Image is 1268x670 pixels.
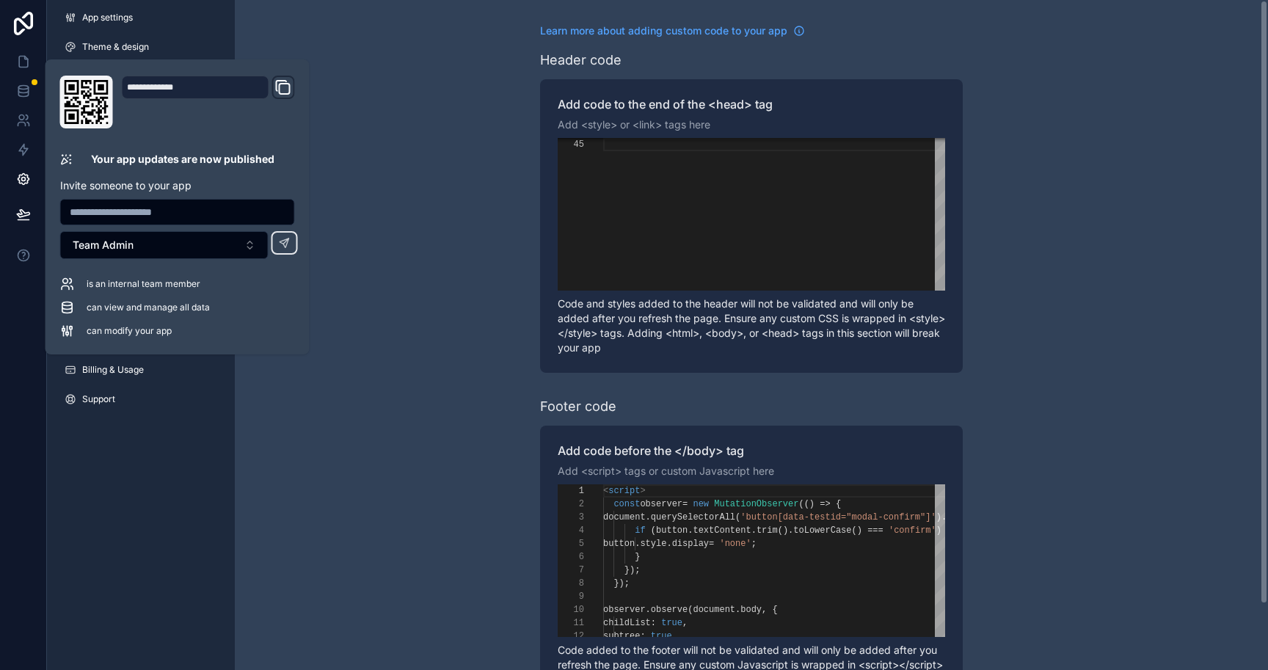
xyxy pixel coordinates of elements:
a: Support [53,387,229,411]
span: . [735,605,740,615]
span: button [603,539,635,549]
span: button [656,525,688,536]
div: 6 [558,550,584,564]
div: 3 [558,511,584,524]
span: }); [624,565,641,575]
div: 5 [558,537,584,550]
span: ( [735,512,740,522]
a: Learn more about adding custom code to your app [540,23,805,38]
span: (() [798,499,815,509]
span: observer [640,499,682,509]
span: App settings [82,12,133,23]
span: { [836,499,841,509]
span: } [635,552,640,562]
span: ; [751,539,757,549]
span: document [603,512,646,522]
span: , [682,618,688,628]
div: 9 [558,590,584,603]
a: Theme & design [53,35,229,59]
div: 10 [558,603,584,616]
span: . [666,539,671,549]
div: 1 [558,484,584,498]
a: Billing & Usage [53,358,229,382]
span: 'none' [719,539,751,549]
span: < [603,486,608,496]
div: 12 [558,630,584,643]
span: 'confirm' [889,525,936,536]
span: body [740,605,762,615]
span: document [693,605,735,615]
span: observer [603,605,646,615]
span: Support [82,393,115,405]
span: Team Admin [73,238,134,252]
p: Code and styles added to the header will not be validated and will only be added after you refres... [558,296,945,355]
div: Domain and Custom Link [122,76,295,128]
span: new [693,499,709,509]
div: 7 [558,564,584,577]
span: Billing & Usage [82,364,144,376]
span: MutationObserver [714,499,798,509]
div: 2 [558,498,584,511]
span: Theme & design [82,41,149,53]
span: = [709,539,714,549]
span: can modify your app [87,325,172,337]
span: : [640,631,645,641]
div: 8 [558,577,584,590]
span: true [661,618,682,628]
span: : [651,618,656,628]
span: = [682,499,688,509]
span: is an internal team member [87,278,200,290]
div: 45 [558,138,584,151]
span: toLowerCase [793,525,851,536]
span: => [820,499,830,509]
span: querySelectorAll [651,512,735,522]
span: }); [613,578,630,589]
span: ( [651,525,656,536]
span: . [646,512,651,522]
span: const [613,499,640,509]
textarea: Editor content;Press Alt+F1 for Accessibility Options. [603,138,604,151]
a: App settings [53,6,229,29]
div: 4 [558,524,584,537]
div: Footer code [540,396,616,417]
span: true [651,631,672,641]
span: trim [757,525,778,536]
span: { [772,605,777,615]
span: childList [603,618,651,628]
p: Add <style> or <link> tags here [558,117,945,132]
span: === [867,525,883,536]
span: > [640,486,645,496]
div: 11 [558,616,584,630]
span: subtree [603,631,640,641]
span: ( [688,605,693,615]
span: textContent [693,525,751,536]
p: Add <script> tags or custom Javascript here [558,464,945,478]
p: Your app updates are now published [91,152,274,167]
span: style [640,539,666,549]
button: Select Button [60,231,269,259]
p: Invite someone to your app [60,178,295,193]
span: display [672,539,709,549]
div: Header code [540,50,622,70]
span: 'button[data-testid="modal-confirm"]' [740,512,936,522]
span: , [762,605,767,615]
span: . [751,525,757,536]
span: . [635,539,640,549]
span: if [635,525,645,536]
span: () [852,525,862,536]
span: (). [778,525,794,536]
span: can view and manage all data [87,302,210,313]
span: . [646,605,651,615]
span: Learn more about adding custom code to your app [540,23,787,38]
label: Add code to the end of the <head> tag [558,97,945,112]
label: Add code before the </body> tag [558,443,945,458]
span: . [688,525,693,536]
span: script [608,486,640,496]
span: observe [651,605,688,615]
textarea: Editor content;Press Alt+F1 for Accessibility Options. [603,484,604,498]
